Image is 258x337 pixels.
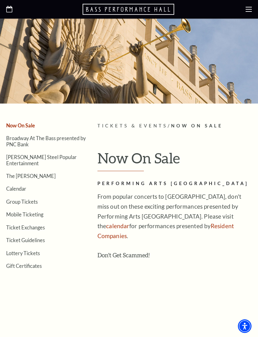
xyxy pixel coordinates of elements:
span: Now On Sale [171,123,223,128]
a: calendar [106,222,129,229]
a: Now On Sale [6,122,35,128]
a: Open this option [83,3,175,16]
a: Ticket Guidelines [6,237,45,243]
a: [PERSON_NAME] Steel Popular Entertainment [6,154,77,166]
div: Accessibility Menu [238,319,252,333]
span: Tickets & Events [97,123,168,128]
a: The [PERSON_NAME] [6,173,56,179]
p: / [97,122,252,130]
h2: Performing Arts [GEOGRAPHIC_DATA] [97,180,252,188]
p: From popular concerts to [GEOGRAPHIC_DATA], don't miss out on these exciting performances present... [97,192,252,241]
a: Broadway At The Bass presented by PNC Bank [6,135,86,147]
a: Lottery Tickets [6,250,40,256]
a: Group Tickets [6,199,38,205]
a: Open this option [6,6,12,13]
h3: Don't Get Scammed! [97,250,252,260]
a: Gift Certificates [6,263,42,269]
h1: Now On Sale [97,150,252,171]
a: Ticket Exchanges [6,224,45,230]
a: Calendar [6,186,26,192]
a: Mobile Ticketing [6,211,43,217]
